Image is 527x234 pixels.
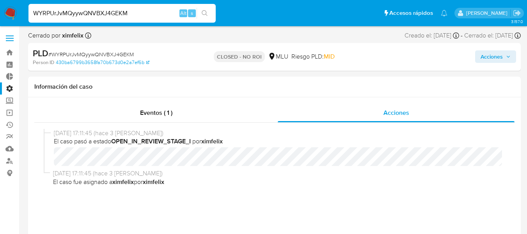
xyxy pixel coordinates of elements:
[56,59,149,66] a: 430ba6799b3658fa70b673d0e2a7ef6b
[441,10,447,16] a: Notificaciones
[464,31,521,40] div: Cerrado el: [DATE]
[34,83,515,91] h1: Información del caso
[405,31,459,40] div: Creado el: [DATE]
[28,31,83,40] span: Cerrado por
[466,9,510,17] p: zoe.breuer@mercadolibre.com
[475,50,516,63] button: Acciones
[112,177,134,186] b: ximfelix
[201,137,223,146] b: ximfelix
[461,31,463,40] span: -
[28,8,216,18] input: Buscar usuario o caso...
[111,137,191,146] b: OPEN_IN_REVIEW_STAGE_I
[481,50,503,63] span: Acciones
[389,9,433,17] span: Accesos rápidos
[513,9,521,17] a: Salir
[268,52,288,61] div: MLU
[191,9,193,17] span: s
[383,108,409,117] span: Acciones
[143,177,164,186] b: ximfelix
[291,52,335,61] span: Riesgo PLD:
[214,51,265,62] p: CLOSED - NO ROI
[53,169,502,178] span: [DATE] 17:11:45 (hace 3 [PERSON_NAME])
[324,52,335,61] span: MID
[54,129,502,138] span: [DATE] 17:11:45 (hace 3 [PERSON_NAME])
[48,50,134,58] span: # WYRPUrJvMQyywQNVBXJ4GEKM
[60,31,83,40] b: ximfelix
[180,9,186,17] span: Alt
[53,178,502,186] span: El caso fue asignado a por
[33,59,54,66] b: Person ID
[197,8,213,19] button: search-icon
[140,108,172,117] span: Eventos ( 1 )
[33,47,48,59] b: PLD
[54,137,502,146] span: El caso pasó a estado por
